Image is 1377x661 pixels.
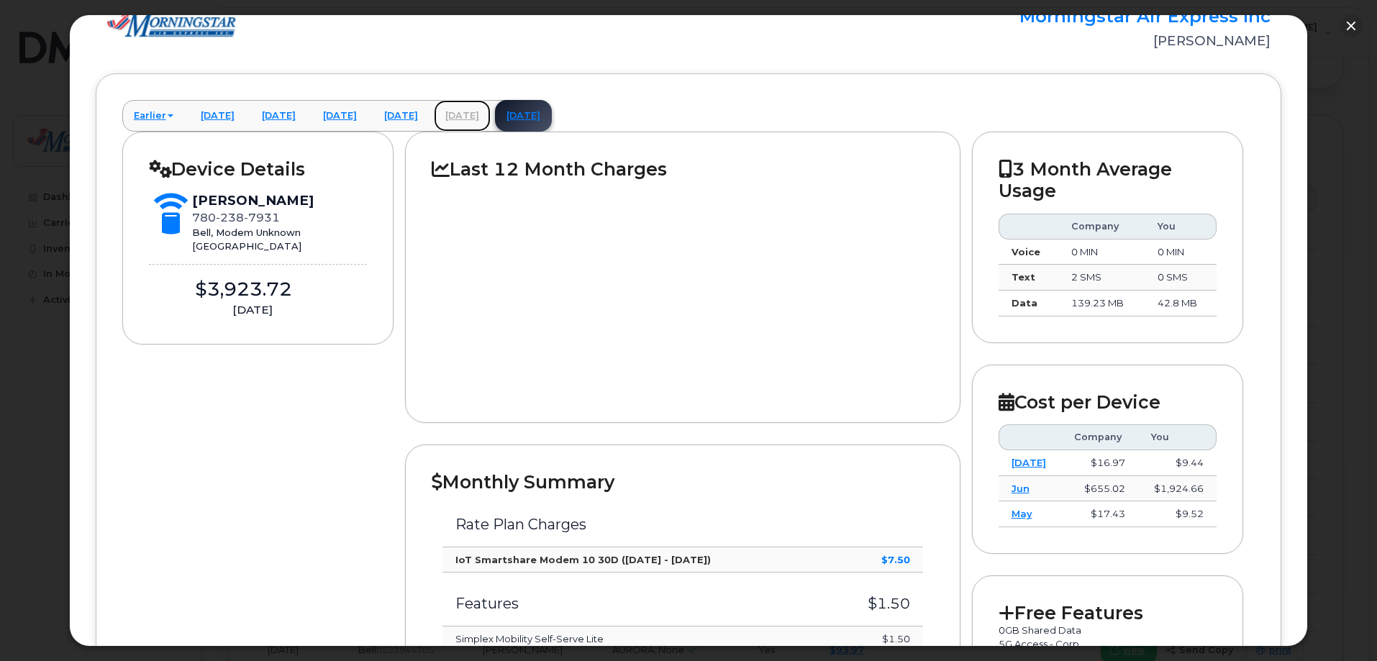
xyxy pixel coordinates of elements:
[1061,501,1137,527] td: $17.43
[1012,246,1040,257] strong: Voice
[149,276,339,303] div: $3,923.72
[455,516,909,532] h3: Rate Plan Charges
[442,626,829,652] td: Simplex Mobility Self-Serve Lite
[1012,483,1030,494] a: Jun
[1138,476,1217,502] td: $1,924.66
[999,602,1217,624] h2: Free Features
[1058,214,1145,240] th: Company
[999,637,1217,651] p: 5G Access - Corp
[1058,291,1145,316] td: 139.23 MB
[192,226,314,252] div: Bell, Modem Unknown [GEOGRAPHIC_DATA]
[999,624,1217,637] p: 0GB Shared Data
[1145,291,1217,316] td: 42.8 MB
[842,596,909,611] h3: $1.50
[1012,297,1037,309] strong: Data
[432,471,933,493] h2: Monthly Summary
[829,626,922,652] td: $1.50
[192,191,314,210] div: [PERSON_NAME]
[192,211,280,224] span: 780
[1061,450,1137,476] td: $16.97
[1138,501,1217,527] td: $9.52
[881,554,910,565] strong: $7.50
[1061,424,1137,450] th: Company
[1138,424,1217,450] th: You
[1138,450,1217,476] td: $9.44
[244,211,280,224] span: 7931
[1012,271,1035,283] strong: Text
[149,302,356,318] div: [DATE]
[455,596,816,611] h3: Features
[1061,476,1137,502] td: $655.02
[999,391,1217,413] h2: Cost per Device
[455,554,711,565] strong: IoT Smartshare Modem 10 30D ([DATE] - [DATE])
[1145,214,1217,240] th: You
[999,158,1217,202] h2: 3 Month Average Usage
[1058,265,1145,291] td: 2 SMS
[1145,240,1217,265] td: 0 MIN
[1145,265,1217,291] td: 0 SMS
[1012,457,1046,468] a: [DATE]
[1058,240,1145,265] td: 0 MIN
[1012,508,1032,519] a: May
